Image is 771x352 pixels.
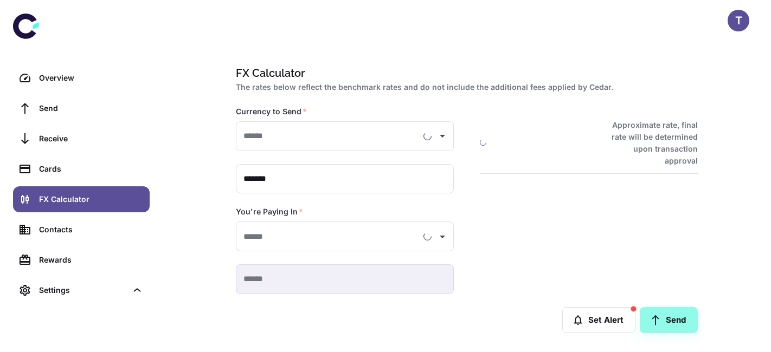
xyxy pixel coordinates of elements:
[236,106,307,117] label: Currency to Send
[13,95,150,121] a: Send
[13,186,150,212] a: FX Calculator
[13,277,150,303] div: Settings
[13,65,150,91] a: Overview
[562,307,635,333] button: Set Alert
[435,229,450,244] button: Open
[39,284,127,296] div: Settings
[39,163,143,175] div: Cards
[13,247,150,273] a: Rewards
[39,224,143,236] div: Contacts
[435,128,450,144] button: Open
[236,65,693,81] h1: FX Calculator
[13,126,150,152] a: Receive
[640,307,698,333] a: Send
[236,206,303,217] label: You're Paying In
[39,72,143,84] div: Overview
[39,254,143,266] div: Rewards
[13,217,150,243] a: Contacts
[600,119,698,167] h6: Approximate rate, final rate will be determined upon transaction approval
[728,10,749,31] button: T
[39,193,143,205] div: FX Calculator
[39,133,143,145] div: Receive
[39,102,143,114] div: Send
[13,156,150,182] a: Cards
